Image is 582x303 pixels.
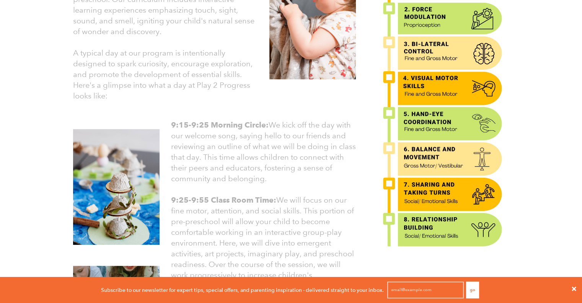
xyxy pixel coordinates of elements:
p: Subscribe to our newsletter for expert tips, special offers, and parenting inspiration - delivere... [101,286,384,294]
font: We kick off the day with our welcome song, saying hello to our friends and reviewing an outline o... [171,120,356,183]
font: A typical day at our program is intentionally designed to spark curiosity, encourage exploration,... [73,48,253,100]
input: email@example.com [387,282,464,298]
button: Go [466,282,479,298]
strong: 9:25-9:55 Class Room Time: [171,195,276,205]
font: We will focus on our fine motor, attention, and social skills. This portion of pre-preschool will... [171,195,354,301]
strong: 9:15-9:25 Morning Circle: [171,120,269,129]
